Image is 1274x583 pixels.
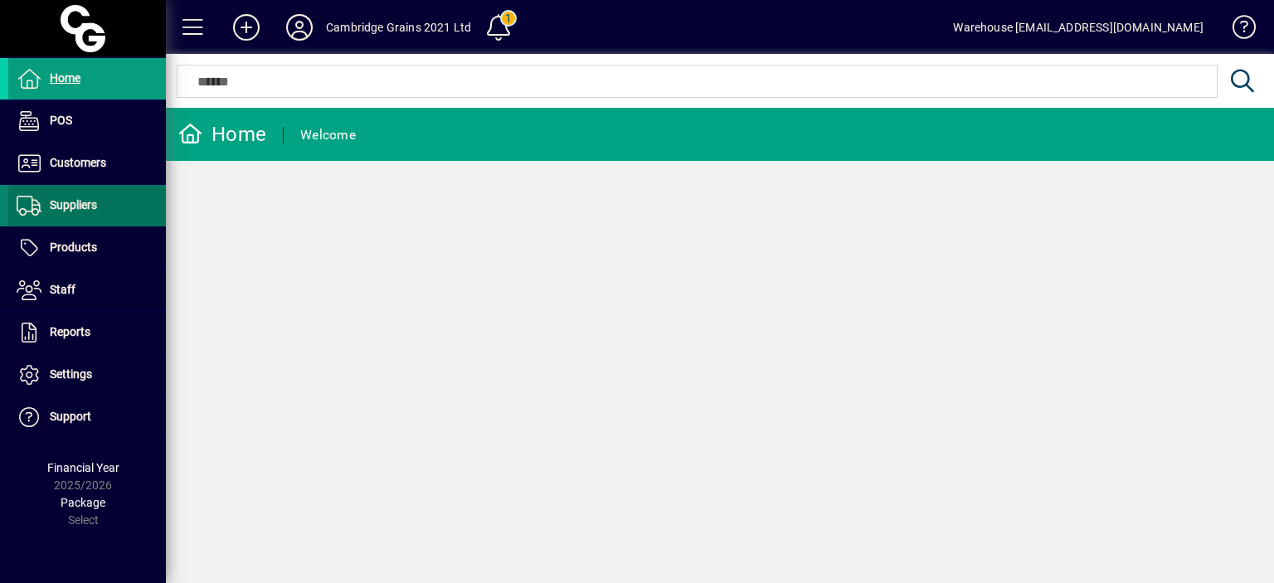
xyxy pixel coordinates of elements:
[50,114,72,127] span: POS
[50,367,92,381] span: Settings
[8,100,166,142] a: POS
[50,283,75,296] span: Staff
[50,240,97,254] span: Products
[8,185,166,226] a: Suppliers
[178,121,266,148] div: Home
[47,461,119,474] span: Financial Year
[8,312,166,353] a: Reports
[300,122,356,148] div: Welcome
[50,198,97,211] span: Suppliers
[8,143,166,184] a: Customers
[220,12,273,42] button: Add
[8,227,166,269] a: Products
[8,396,166,438] a: Support
[8,354,166,396] a: Settings
[50,325,90,338] span: Reports
[50,71,80,85] span: Home
[50,410,91,423] span: Support
[326,14,471,41] div: Cambridge Grains 2021 Ltd
[273,12,326,42] button: Profile
[61,496,105,509] span: Package
[8,270,166,311] a: Staff
[1220,3,1253,57] a: Knowledge Base
[50,156,106,169] span: Customers
[953,14,1203,41] div: Warehouse [EMAIL_ADDRESS][DOMAIN_NAME]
